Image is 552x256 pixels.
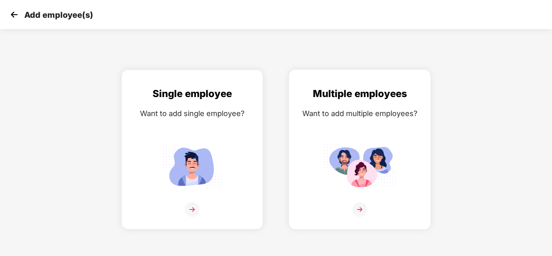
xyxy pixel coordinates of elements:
img: svg+xml;base64,PHN2ZyB4bWxucz0iaHR0cDovL3d3dy53My5vcmcvMjAwMC9zdmciIGlkPSJNdWx0aXBsZV9lbXBsb3llZS... [323,141,396,192]
div: Want to add multiple employees? [297,108,422,119]
img: svg+xml;base64,PHN2ZyB4bWxucz0iaHR0cDovL3d3dy53My5vcmcvMjAwMC9zdmciIHdpZHRoPSIzNiIgaGVpZ2h0PSIzNi... [352,202,367,217]
img: svg+xml;base64,PHN2ZyB4bWxucz0iaHR0cDovL3d3dy53My5vcmcvMjAwMC9zdmciIGlkPSJTaW5nbGVfZW1wbG95ZWUiIH... [156,141,229,192]
img: svg+xml;base64,PHN2ZyB4bWxucz0iaHR0cDovL3d3dy53My5vcmcvMjAwMC9zdmciIHdpZHRoPSIzMCIgaGVpZ2h0PSIzMC... [8,8,20,21]
p: Add employee(s) [24,10,93,20]
img: svg+xml;base64,PHN2ZyB4bWxucz0iaHR0cDovL3d3dy53My5vcmcvMjAwMC9zdmciIHdpZHRoPSIzNiIgaGVpZ2h0PSIzNi... [185,202,200,217]
div: Multiple employees [297,86,422,102]
div: Want to add single employee? [130,108,255,119]
div: Single employee [130,86,255,102]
